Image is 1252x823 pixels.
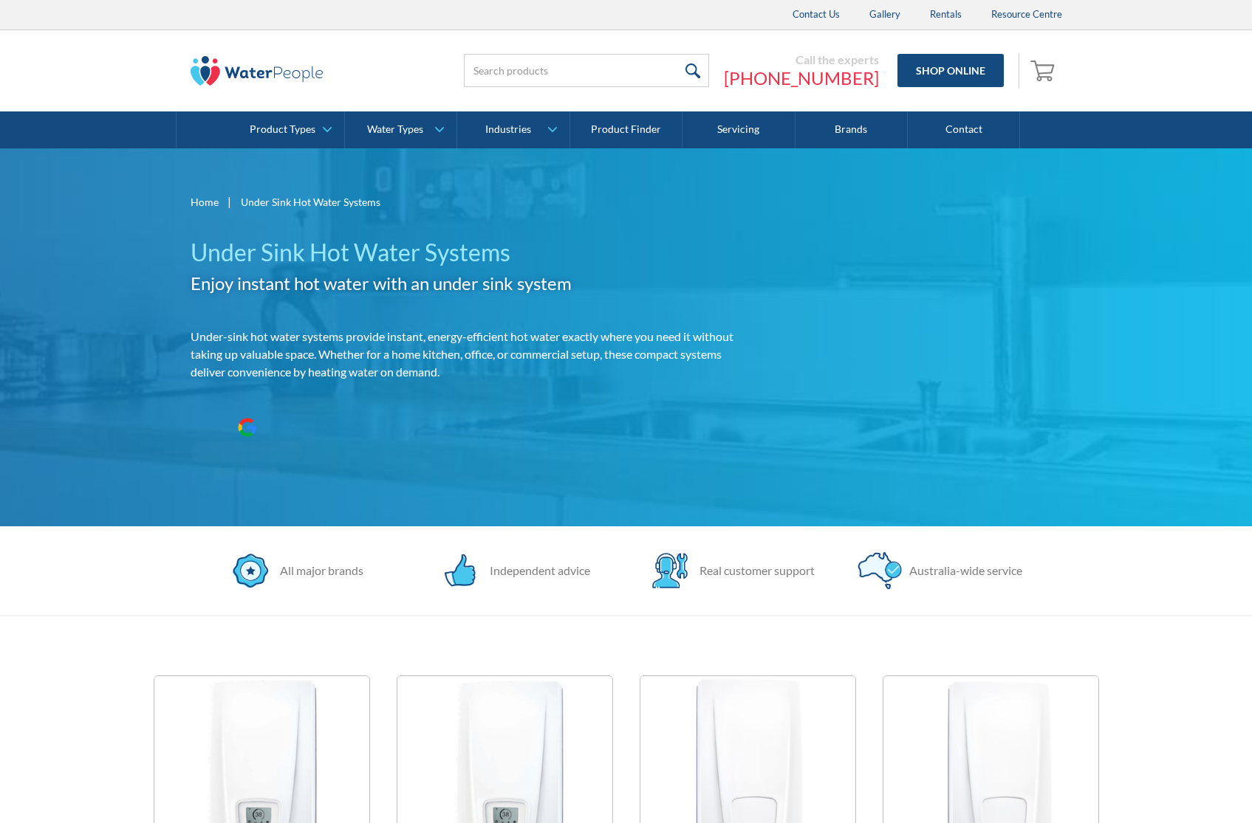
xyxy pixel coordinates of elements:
a: Servicing [683,111,795,148]
p: Under-sink hot water systems provide instant, energy-efficient hot water exactly where you need i... [191,328,758,381]
a: Brands [796,111,908,148]
div: Call the experts [724,52,879,67]
a: Water Types [345,111,456,148]
img: The Water People [191,56,324,86]
h1: Under Sink Hot Water Systems [191,235,758,270]
a: Industries [457,111,569,148]
div: Under Sink Hot Water Systems [241,194,380,210]
input: Search products [464,54,709,87]
a: Contact [908,111,1020,148]
div: Product Types [250,123,315,136]
div: Water Types [367,123,423,136]
a: Home [191,194,219,210]
div: Independent advice [482,562,590,579]
div: Australia-wide service [902,562,1022,579]
a: Product Finder [570,111,683,148]
img: shopping cart [1030,58,1058,82]
a: Product Types [233,111,344,148]
a: Open empty cart [1027,53,1062,89]
div: Real customer support [692,562,815,579]
h2: Enjoy instant hot water with an under sink system [191,270,758,297]
a: [PHONE_NUMBER] [724,67,879,89]
a: Shop Online [897,54,1004,87]
div: All major brands [273,562,363,579]
div: Industries [485,123,531,136]
div: | [226,193,233,210]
